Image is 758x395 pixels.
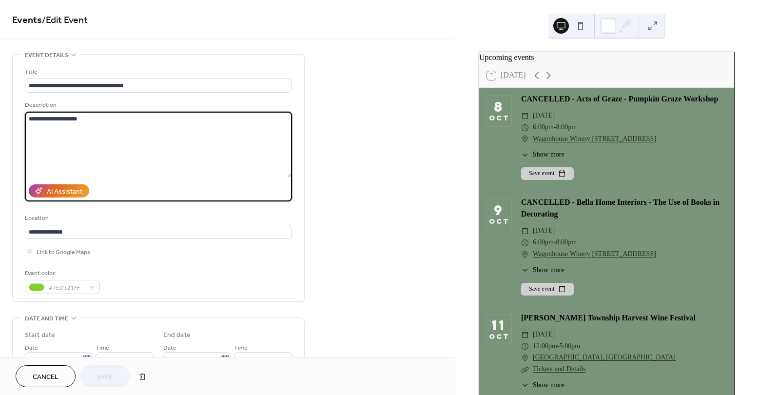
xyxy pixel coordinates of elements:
[533,265,564,276] span: Show more
[25,343,38,353] span: Date
[533,110,555,122] span: [DATE]
[25,50,68,60] span: Event details
[25,268,98,278] div: Event color
[234,343,248,353] span: Time
[25,100,290,110] div: Description
[533,341,557,353] span: 12:00pm
[521,110,529,122] div: ​
[533,249,656,260] a: Wagonhouse Winery [STREET_ADDRESS]
[533,363,586,376] a: Tickets and Details
[521,150,564,160] button: ​Show more
[556,237,577,249] span: 8:00pm
[521,283,574,296] button: Save event
[489,334,509,340] div: Oct
[556,122,577,134] span: 8:00pm
[533,122,554,134] span: 6:00pm
[25,213,290,223] div: Location
[163,330,191,340] div: End date
[494,204,505,217] div: 9
[521,249,529,260] div: ​
[25,330,55,340] div: Start date
[25,67,290,77] div: Title
[12,11,42,30] a: Events
[521,150,529,160] div: ​
[29,184,89,197] button: AI Assistant
[521,311,696,326] a: [PERSON_NAME] Township Harvest Wine Festival
[533,237,554,249] span: 6:00pm
[533,380,564,391] span: Show more
[521,225,529,237] div: ​
[489,218,509,225] div: Oct
[96,343,109,353] span: Time
[521,380,564,391] button: ​Show more
[33,372,58,382] span: Cancel
[521,237,529,249] div: ​
[554,237,556,249] span: -
[521,122,529,134] div: ​
[479,52,734,64] div: Upcoming events
[521,167,574,180] button: Save event
[533,329,555,341] span: [DATE]
[47,187,82,197] div: AI Assistant
[521,364,529,375] div: ​
[37,247,90,257] span: Link to Google Maps
[25,314,68,324] span: Date and time
[554,122,556,134] span: -
[42,11,88,30] span: / Edit Event
[521,265,529,276] div: ​
[521,265,564,276] button: ​Show more
[163,343,176,353] span: Date
[521,94,726,105] div: CANCELLED - Acts of Graze - Pumpkin Graze Workshop
[521,134,529,145] div: ​
[492,319,506,332] div: 11
[533,134,656,145] a: Wagonhouse Winery [STREET_ADDRESS]
[533,150,564,160] span: Show more
[521,329,529,341] div: ​
[521,197,726,220] div: CANCELLED - Bella Home Interiors - The Use of Books in Decorating
[489,115,509,121] div: Oct
[521,341,529,353] div: ​
[557,341,560,353] span: -
[521,380,529,391] div: ​
[48,283,84,293] span: #7ED321FF
[533,225,555,237] span: [DATE]
[494,101,505,113] div: 8
[521,352,529,364] div: ​
[559,341,580,353] span: 5:00pm
[16,365,76,387] button: Cancel
[533,352,676,364] a: [GEOGRAPHIC_DATA], [GEOGRAPHIC_DATA]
